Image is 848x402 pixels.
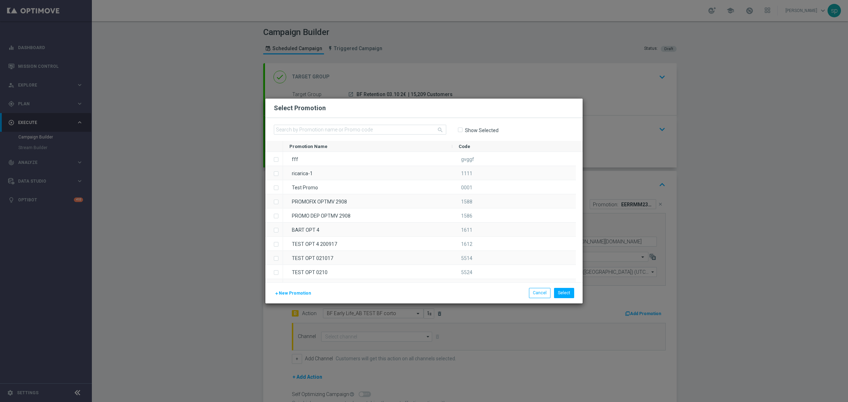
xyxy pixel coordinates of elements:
[461,213,472,219] span: 1586
[461,185,472,190] span: 0001
[283,208,452,222] div: PROMO DEP OPTMV 2908
[283,237,452,250] div: TEST OPT 4 200917
[283,223,452,236] div: BART OPT 4
[265,166,283,180] div: Press SPACE to select this row.
[461,156,474,162] span: gvggf
[554,288,574,298] button: Select
[283,194,576,208] div: Press SPACE to select this row.
[283,279,576,293] div: Press SPACE to select this row.
[265,237,283,251] div: Press SPACE to select this row.
[283,237,576,251] div: Press SPACE to select this row.
[461,241,472,247] span: 1612
[279,291,311,296] span: New Promotion
[283,223,576,237] div: Press SPACE to select this row.
[283,208,576,223] div: Press SPACE to select this row.
[283,251,576,265] div: Press SPACE to select this row.
[283,279,452,293] div: TEST OPT0310
[529,288,550,298] button: Cancel
[274,125,446,135] input: Search by Promotion name or Promo code
[283,152,576,166] div: Press SPACE to select this row.
[265,251,283,265] div: Press SPACE to select this row.
[461,171,472,176] span: 1111
[265,208,283,223] div: Press SPACE to select this row.
[459,144,470,149] span: Code
[283,265,452,279] div: TEST OPT 0210
[265,180,283,194] div: Press SPACE to select this row.
[265,279,283,293] div: Press SPACE to select this row.
[283,166,576,180] div: Press SPACE to select this row.
[283,251,452,265] div: TEST OPT 021017
[465,127,499,134] label: Show Selected
[283,166,452,180] div: ricarica-1
[283,265,576,279] div: Press SPACE to select this row.
[283,194,452,208] div: PROMOFIX OPTMV 2908
[437,127,443,133] i: search
[283,180,576,194] div: Press SPACE to select this row.
[265,265,283,279] div: Press SPACE to select this row.
[265,223,283,237] div: Press SPACE to select this row.
[461,199,472,205] span: 1588
[283,180,452,194] div: Test Promo
[274,104,326,112] h2: Select Promotion
[275,291,279,296] i: add
[265,194,283,208] div: Press SPACE to select this row.
[461,227,472,233] span: 1611
[461,270,472,275] span: 5524
[274,289,312,297] button: New Promotion
[289,144,328,149] span: Promotion Name
[283,152,452,166] div: fff
[265,152,283,166] div: Press SPACE to select this row.
[461,255,472,261] span: 5514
